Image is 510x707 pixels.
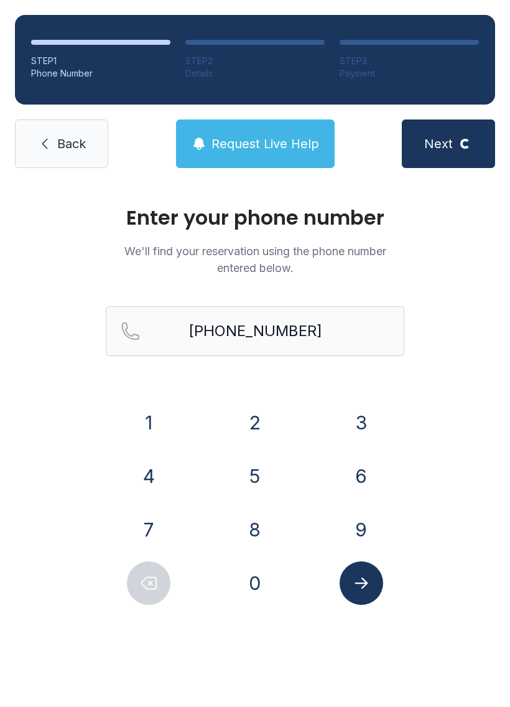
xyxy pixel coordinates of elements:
[233,454,277,498] button: 5
[185,67,325,80] div: Details
[31,67,170,80] div: Phone Number
[127,508,170,551] button: 7
[185,55,325,67] div: STEP 2
[424,135,453,152] span: Next
[127,401,170,444] button: 1
[233,561,277,605] button: 0
[106,306,404,356] input: Reservation phone number
[340,401,383,444] button: 3
[127,561,170,605] button: Delete number
[340,508,383,551] button: 9
[340,454,383,498] button: 6
[57,135,86,152] span: Back
[340,67,479,80] div: Payment
[340,561,383,605] button: Submit lookup form
[106,208,404,228] h1: Enter your phone number
[340,55,479,67] div: STEP 3
[31,55,170,67] div: STEP 1
[106,243,404,276] p: We'll find your reservation using the phone number entered below.
[233,508,277,551] button: 8
[233,401,277,444] button: 2
[211,135,319,152] span: Request Live Help
[127,454,170,498] button: 4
